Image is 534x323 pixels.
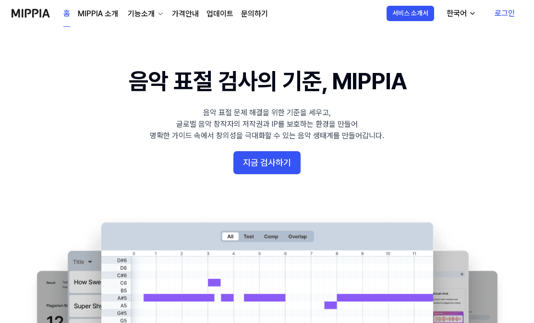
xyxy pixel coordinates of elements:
[241,8,268,20] a: 문의하기
[150,107,384,142] div: 음악 표절 문제 해결을 위한 기준을 세우고, 글로벌 음악 창작자의 저작권과 IP를 보호하는 환경을 만들어 명확한 가이드 속에서 창의성을 극대화할 수 있는 음악 생태계를 만들어...
[445,8,469,19] div: 한국어
[78,8,118,20] a: MIPPIA 소개
[233,151,301,174] button: 지금 검사하기
[63,0,70,27] a: 홈
[126,8,164,20] button: 기능소개
[172,8,199,20] a: 가격안내
[129,65,406,97] h1: 음악 표절 검사의 기준, MIPPIA
[387,6,434,21] button: 서비스 소개서
[206,8,233,20] a: 업데이트
[439,4,482,23] button: 한국어
[126,8,157,20] div: 기능소개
